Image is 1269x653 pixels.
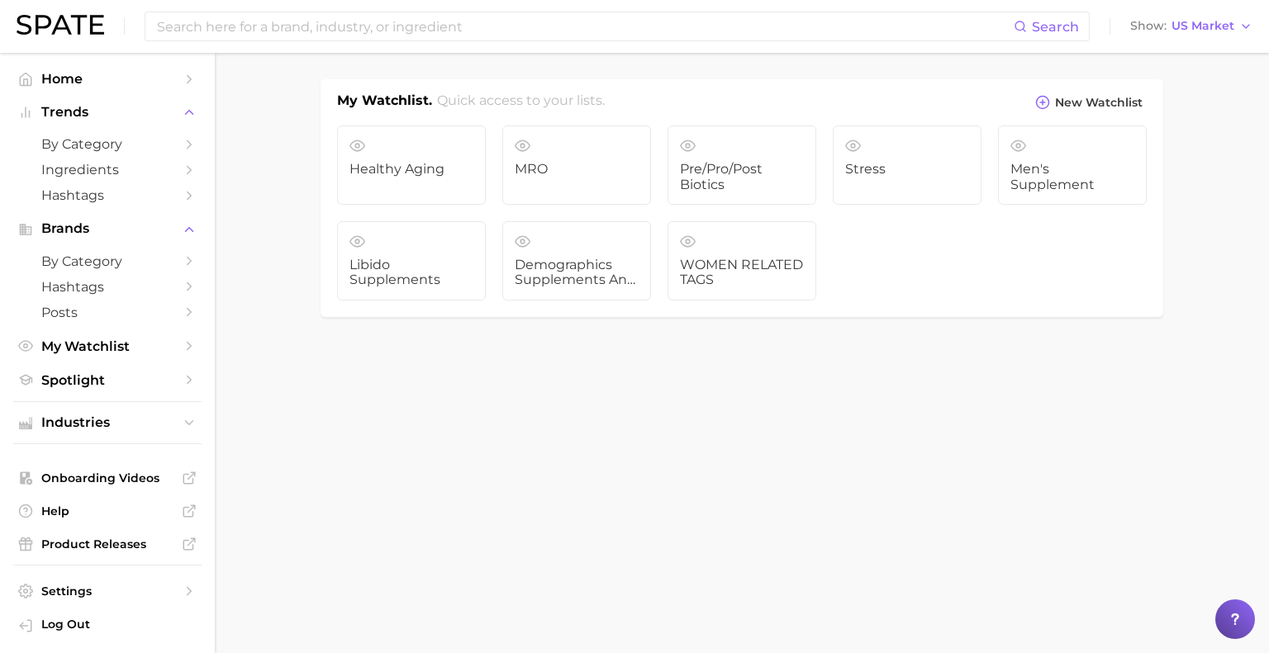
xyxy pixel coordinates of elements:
a: pre/pro/post biotics [668,125,816,205]
a: WOMEN RELATED TAGS [668,221,816,300]
span: New Watchlist [1055,96,1143,110]
span: Home [41,71,173,87]
span: Healthy Aging [349,162,473,177]
a: Product Releases [13,532,202,556]
span: Log Out [41,617,188,632]
button: ShowUS Market [1126,16,1257,37]
a: Settings [13,579,202,603]
span: Product Releases [41,537,173,551]
span: MRO [515,162,639,177]
a: Home [13,66,202,92]
a: Help [13,499,202,523]
span: Show [1130,21,1167,31]
span: demographics supplements and ingestibles [515,258,639,288]
span: WOMEN RELATED TAGS [680,258,804,288]
span: Hashtags [41,279,173,295]
span: by Category [41,136,173,152]
button: Industries [13,410,202,435]
a: Posts [13,300,202,325]
img: SPATE [17,15,104,35]
a: Hashtags [13,274,202,300]
span: Hashtags [41,187,173,203]
span: Onboarding Videos [41,471,173,485]
a: Onboarding Videos [13,466,202,490]
a: Stress [833,125,981,205]
span: Spotlight [41,372,173,388]
a: Healthy Aging [337,125,486,205]
button: New Watchlist [1031,91,1147,114]
span: Ingredients [41,162,173,177]
span: pre/pro/post biotics [680,162,804,192]
span: Posts [41,305,173,320]
a: by Category [13,131,202,157]
span: by Category [41,253,173,269]
a: Spotlight [13,367,202,393]
span: Help [41,504,173,518]
a: by Category [13,248,202,274]
a: Men's Supplement [998,125,1147,205]
a: demographics supplements and ingestibles [502,221,651,300]
span: US Market [1172,21,1234,31]
button: Brands [13,216,202,241]
a: Ingredients [13,157,202,182]
span: Trends [41,105,173,120]
span: Search [1032,19,1079,35]
span: Libido Supplements [349,258,473,288]
button: Trends [13,100,202,125]
h2: Quick access to your lists. [437,91,605,116]
span: My Watchlist [41,338,173,354]
a: MRO [502,125,651,205]
a: Log out. Currently logged in with e-mail pquiroz@maryruths.com. [13,612,202,640]
span: Settings [41,584,173,599]
span: Men's Supplement [1010,162,1134,192]
span: Industries [41,415,173,430]
a: My Watchlist [13,334,202,359]
span: Stress [845,162,969,177]
span: Brands [41,221,173,236]
input: Search here for a brand, industry, or ingredient [155,12,1014,40]
h1: My Watchlist. [337,91,432,116]
a: Hashtags [13,182,202,208]
a: Libido Supplements [337,221,486,300]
